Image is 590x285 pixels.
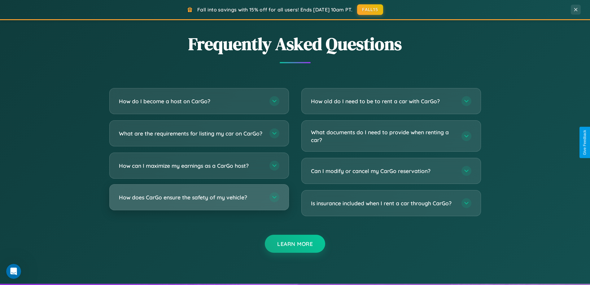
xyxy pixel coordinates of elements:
[119,130,263,137] h3: What are the requirements for listing my car on CarGo?
[119,97,263,105] h3: How do I become a host on CarGo?
[265,235,325,253] button: Learn More
[311,128,455,144] h3: What documents do I need to provide when renting a car?
[109,32,481,56] h2: Frequently Asked Questions
[119,162,263,170] h3: How can I maximize my earnings as a CarGo host?
[357,4,383,15] button: FALL15
[311,167,455,175] h3: Can I modify or cancel my CarGo reservation?
[119,194,263,201] h3: How does CarGo ensure the safety of my vehicle?
[6,264,21,279] iframe: Intercom live chat
[583,130,587,155] div: Give Feedback
[197,7,352,13] span: Fall into savings with 15% off for all users! Ends [DATE] 10am PT.
[311,97,455,105] h3: How old do I need to be to rent a car with CarGo?
[311,199,455,207] h3: Is insurance included when I rent a car through CarGo?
